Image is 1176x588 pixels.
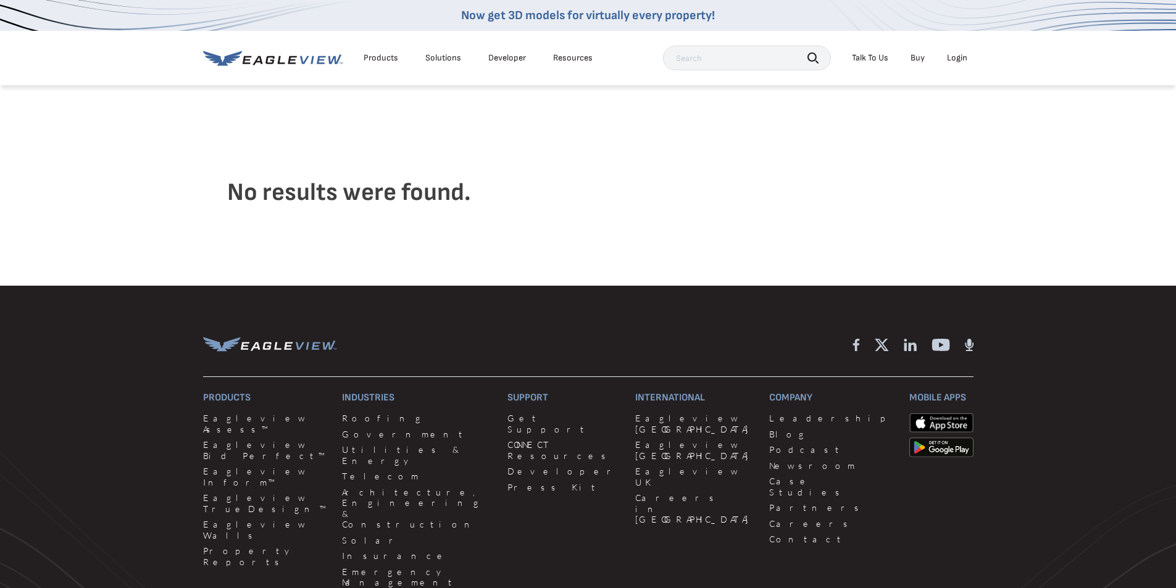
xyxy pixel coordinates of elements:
[507,439,620,461] a: CONNECT Resources
[769,476,894,497] a: Case Studies
[635,413,754,434] a: Eagleview [GEOGRAPHIC_DATA]
[342,429,493,440] a: Government
[635,392,754,404] h3: International
[342,535,493,546] a: Solar
[203,492,328,514] a: Eagleview TrueDesign™
[203,545,328,567] a: Property Reports
[911,52,925,64] a: Buy
[909,413,974,433] img: apple-app-store.png
[663,46,831,70] input: Search
[342,550,493,561] a: Insurance
[342,392,493,404] h3: Industries
[769,460,894,471] a: Newsroom
[769,392,894,404] h3: Company
[635,439,754,461] a: Eagleview [GEOGRAPHIC_DATA]
[203,392,328,404] h3: Products
[507,413,620,434] a: Get Support
[342,471,493,482] a: Telecom
[852,52,888,64] div: Talk To Us
[769,502,894,513] a: Partners
[769,429,894,440] a: Blog
[461,8,715,23] a: Now get 3D models for virtually every property!
[769,413,894,424] a: Leadership
[425,52,461,64] div: Solutions
[227,146,949,239] h4: No results were found.
[769,444,894,455] a: Podcast
[909,392,974,404] h3: Mobile Apps
[342,444,493,466] a: Utilities & Energy
[342,413,493,424] a: Roofing
[203,519,328,540] a: Eagleview Walls
[203,413,328,434] a: Eagleview Assess™
[203,466,328,487] a: Eagleview Inform™
[635,466,754,487] a: Eagleview UK
[507,392,620,404] h3: Support
[342,487,493,530] a: Architecture, Engineering & Construction
[947,52,967,64] div: Login
[769,518,894,529] a: Careers
[342,566,493,588] a: Emergency Management
[553,52,593,64] div: Resources
[769,534,894,545] a: Contact
[203,439,328,461] a: Eagleview Bid Perfect™
[364,52,398,64] div: Products
[488,52,526,64] a: Developer
[909,437,974,457] img: google-play-store_b9643a.png
[635,492,754,525] a: Careers in [GEOGRAPHIC_DATA]
[507,466,620,477] a: Developer
[507,482,620,493] a: Press Kit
